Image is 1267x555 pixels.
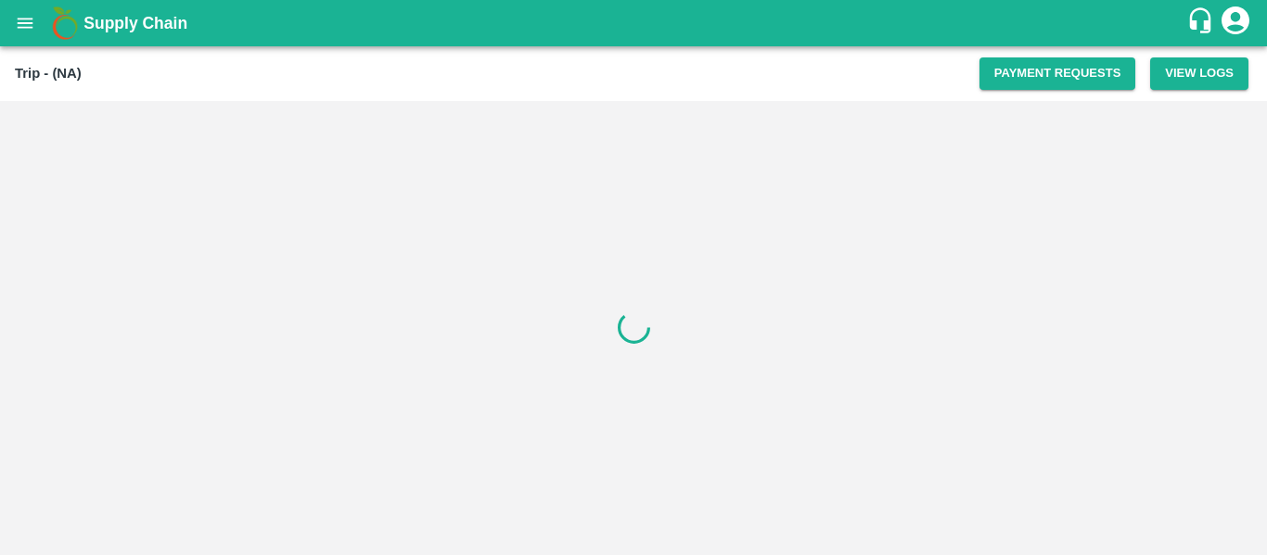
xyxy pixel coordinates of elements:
[83,14,187,32] b: Supply Chain
[83,10,1186,36] a: Supply Chain
[1219,4,1252,43] div: account of current user
[979,57,1136,90] button: Payment Requests
[1150,57,1248,90] button: View Logs
[1186,6,1219,40] div: customer-support
[46,5,83,42] img: logo
[4,2,46,44] button: open drawer
[15,66,82,81] b: Trip - (NA)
